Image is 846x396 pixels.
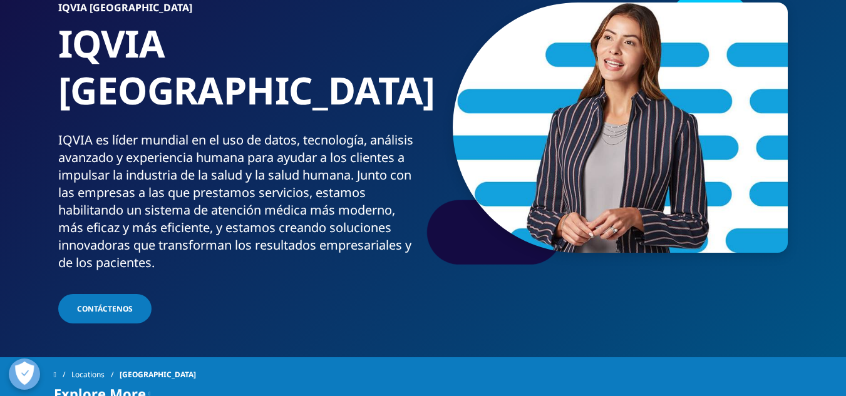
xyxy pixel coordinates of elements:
[58,131,418,272] div: IQVIA es líder mundial en el uso de datos, tecnología, análisis avanzado y experiencia humana par...
[453,3,788,253] img: 3_rbuportraitoption.jpg
[58,20,418,131] h1: IQVIA [GEOGRAPHIC_DATA]
[58,3,418,20] h6: IQVIA [GEOGRAPHIC_DATA]
[9,358,40,390] button: Abrir preferencias
[77,303,133,314] span: Contáctenos
[58,294,152,323] a: Contáctenos
[71,363,120,386] a: Locations
[120,363,196,386] span: [GEOGRAPHIC_DATA]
